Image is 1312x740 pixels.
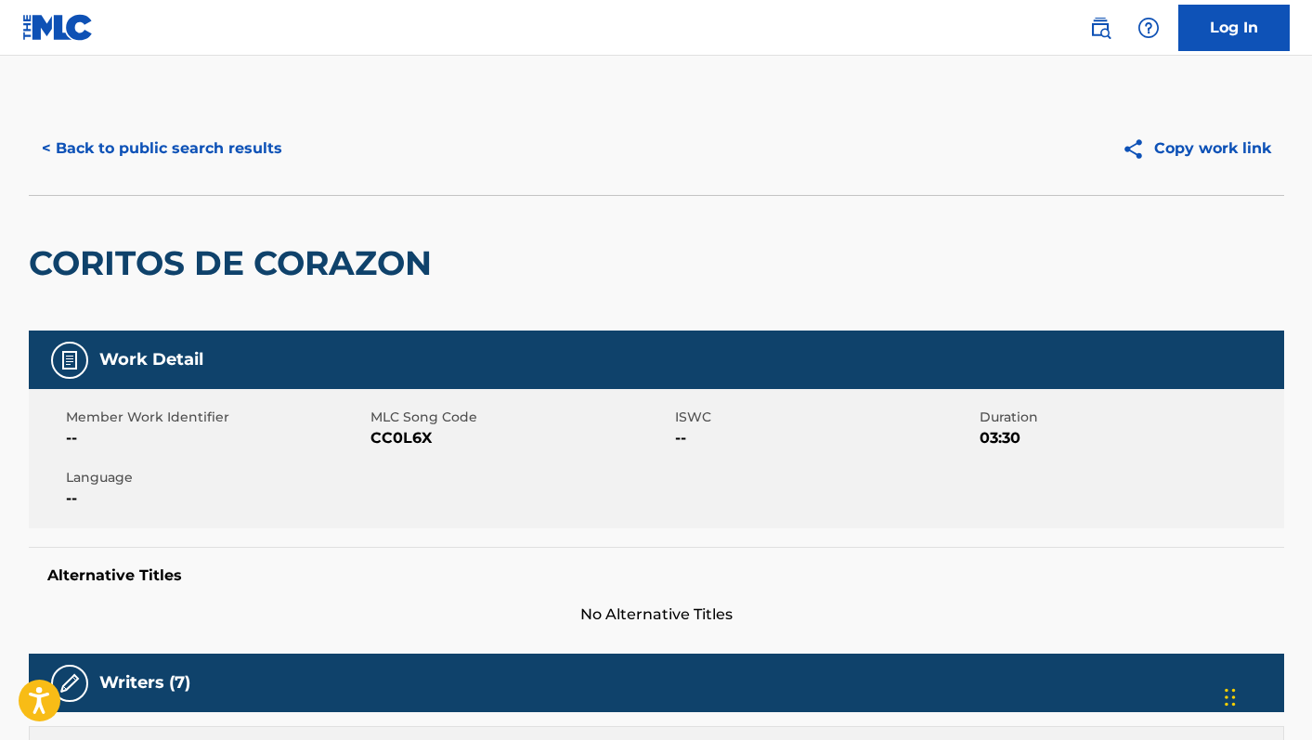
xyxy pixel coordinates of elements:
img: search [1089,17,1111,39]
span: Duration [980,408,1280,427]
span: Member Work Identifier [66,408,366,427]
span: No Alternative Titles [29,604,1284,626]
img: help [1137,17,1160,39]
img: MLC Logo [22,14,94,41]
button: Copy work link [1109,125,1284,172]
span: -- [675,427,975,449]
span: -- [66,487,366,510]
img: Copy work link [1122,137,1154,161]
span: ISWC [675,408,975,427]
img: Work Detail [58,349,81,371]
h5: Work Detail [99,349,203,370]
button: < Back to public search results [29,125,295,172]
a: Public Search [1082,9,1119,46]
span: MLC Song Code [370,408,670,427]
h5: Alternative Titles [47,566,1266,585]
span: -- [66,427,366,449]
iframe: Chat Widget [1219,651,1312,740]
div: Help [1130,9,1167,46]
a: Log In [1178,5,1290,51]
h5: Writers (7) [99,672,190,694]
span: Language [66,468,366,487]
span: CC0L6X [370,427,670,449]
img: Writers [58,672,81,695]
span: 03:30 [980,427,1280,449]
div: Drag [1225,669,1236,725]
h2: CORITOS DE CORAZON [29,242,441,284]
